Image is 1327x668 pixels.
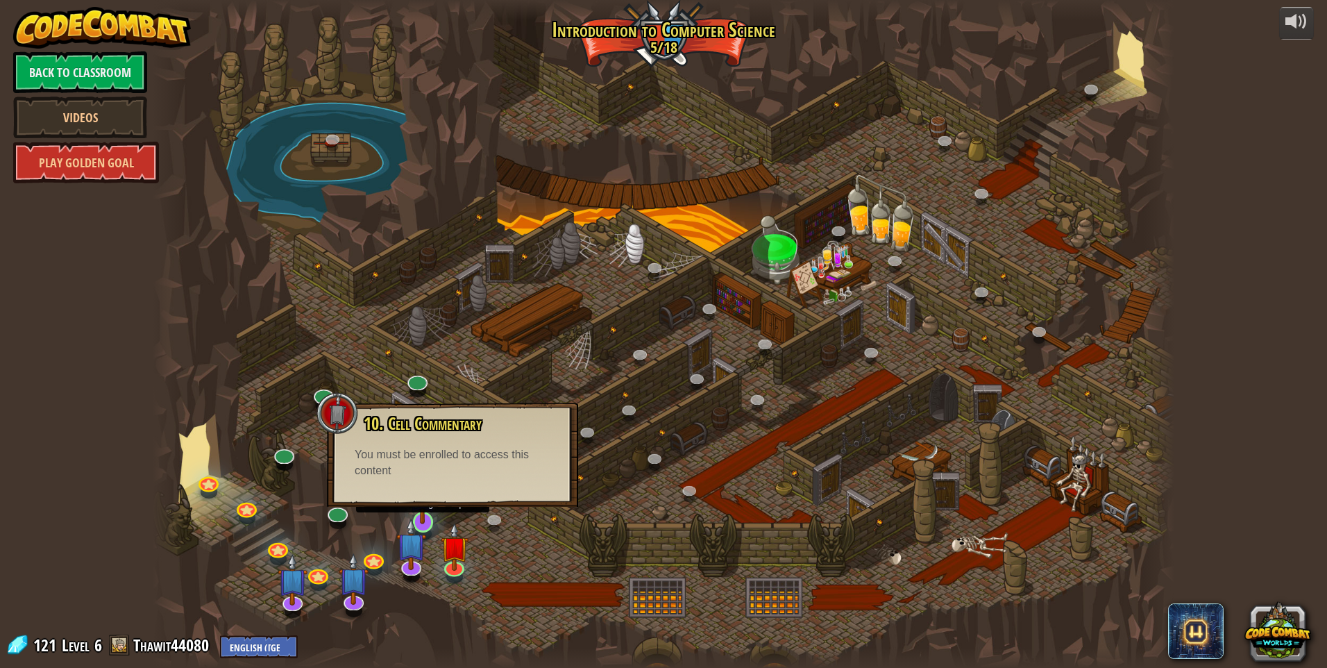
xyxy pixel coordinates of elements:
span: Level [62,634,90,657]
a: Play Golden Goal [13,142,159,183]
a: Videos [13,97,147,138]
button: Adjust volume [1279,7,1314,40]
img: level-banner-unstarted-subscriber.png [278,554,307,606]
span: 121 [33,634,60,656]
img: level-banner-unstarted.png [441,523,468,571]
span: 6 [94,634,102,656]
img: level-banner-unstarted-subscriber.png [396,519,426,570]
img: level-banner-unstarted-subscriber.png [339,553,369,604]
img: CodeCombat - Learn how to code by playing a game [13,7,191,49]
a: Thawit44080 [133,634,213,656]
a: Back to Classroom [13,51,147,93]
div: You must be enrolled to access this content [355,447,550,479]
span: 10. Cell Commentary [364,412,482,435]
